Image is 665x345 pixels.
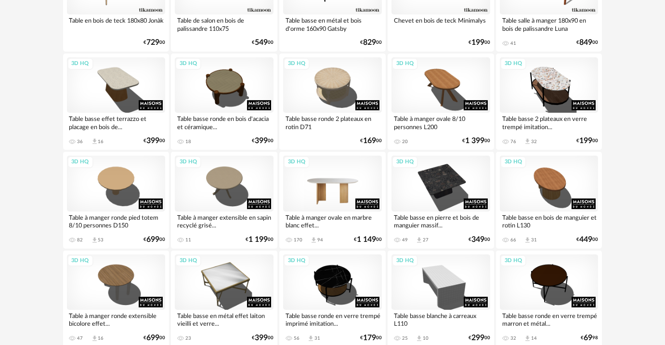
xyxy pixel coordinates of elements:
div: 10 [423,335,429,341]
span: 399 [146,138,159,144]
a: 3D HQ Table basse en pierre et bois de manguier massif... 49 Download icon 27 €34900 [388,152,494,248]
span: 179 [363,335,376,341]
div: 3D HQ [392,58,418,70]
div: 3D HQ [284,58,310,70]
div: 3D HQ [175,58,201,70]
div: Table basse en pierre et bois de manguier massif... [391,212,490,231]
span: 1 199 [248,237,268,243]
a: 3D HQ Table basse en bois de manguier et rotin L130 66 Download icon 31 €44900 [496,152,602,248]
div: € 98 [581,335,598,341]
span: 169 [363,138,376,144]
span: Download icon [307,335,314,342]
div: € 00 [576,138,598,144]
div: Table basse blanche à carreaux L110 [391,310,490,329]
div: Chevet en bois de teck Minimalys [391,14,490,34]
div: € 00 [143,335,165,341]
a: 3D HQ Table à manger ovale en marbre blanc effet... 170 Download icon 94 €1 14900 [279,152,386,248]
div: 3D HQ [500,58,526,70]
a: 3D HQ Table à manger extensible en sapin recyclé grisé... 11 €1 19900 [171,152,277,248]
div: € 00 [143,40,165,46]
div: 31 [531,237,537,243]
div: Table basse ronde en verre trempé marron et métal... [500,310,599,329]
div: Table basse ronde 2 plateaux en rotin D71 [283,113,382,132]
div: 3D HQ [175,156,201,168]
div: 3D HQ [67,156,93,168]
span: 449 [579,237,592,243]
span: 829 [363,40,376,46]
div: € 00 [143,138,165,144]
div: 53 [98,237,104,243]
div: € 00 [252,138,274,144]
div: 3D HQ [500,156,526,168]
div: Table basse en métal et bois d'orme 160x90 Gatsby [283,14,382,34]
div: Table à manger ronde extensible bicolore effet... [67,310,166,329]
div: Table basse en métal effet laiton vieilli et verre... [175,310,274,329]
span: 699 [146,335,159,341]
div: 31 [314,335,320,341]
div: € 00 [576,237,598,243]
span: 399 [255,138,268,144]
div: 3D HQ [392,156,418,168]
div: 3D HQ [500,255,526,267]
div: 3D HQ [175,255,201,267]
a: 3D HQ Table basse effet terrazzo et placage en bois de... 36 Download icon 16 €39900 [63,53,170,150]
span: 849 [579,40,592,46]
div: 32 [531,139,537,145]
div: 76 [510,139,516,145]
div: € 00 [354,237,382,243]
div: 20 [402,139,408,145]
span: Download icon [91,335,98,342]
div: 82 [78,237,83,243]
div: 3D HQ [392,255,418,267]
span: 1 149 [357,237,376,243]
span: Download icon [524,335,531,342]
div: 18 [185,139,191,145]
div: € 00 [360,138,382,144]
div: € 00 [469,335,490,341]
span: Download icon [524,138,531,145]
div: 3D HQ [284,255,310,267]
a: 3D HQ Table à manger ovale 8/10 personnes L200 20 €1 39900 [388,53,494,150]
span: Download icon [91,237,98,244]
div: 94 [317,237,323,243]
div: € 00 [469,40,490,46]
a: 3D HQ Table basse ronde 2 plateaux en rotin D71 €16900 [279,53,386,150]
div: 3D HQ [67,255,93,267]
div: 3D HQ [284,156,310,168]
div: Table à manger ovale 8/10 personnes L200 [391,113,490,132]
div: € 00 [143,237,165,243]
div: 32 [510,335,516,341]
div: Table basse ronde en verre trempé imprimé imitation... [283,310,382,329]
div: 56 [294,335,300,341]
span: 729 [146,40,159,46]
div: € 00 [576,40,598,46]
div: 170 [294,237,302,243]
a: 3D HQ Table basse 2 plateaux en verre trempé imitation... 76 Download icon 32 €19900 [496,53,602,150]
div: 41 [510,40,516,46]
span: 699 [146,237,159,243]
span: 399 [255,335,268,341]
div: 49 [402,237,408,243]
div: 14 [531,335,537,341]
div: 47 [78,335,83,341]
div: 11 [185,237,191,243]
div: 66 [510,237,516,243]
div: 27 [423,237,429,243]
span: 349 [471,237,484,243]
a: 3D HQ Table basse ronde en bois d'acacia et céramique... 18 €39900 [171,53,277,150]
div: Table basse effet terrazzo et placage en bois de... [67,113,166,132]
div: Table basse ronde en bois d'acacia et céramique... [175,113,274,132]
div: Table en bois de teck 180x80 Jonàk [67,14,166,34]
span: Download icon [91,138,98,145]
span: 69 [584,335,592,341]
span: 299 [471,335,484,341]
a: 3D HQ Table à manger ronde pied totem 8/10 personnes D150 82 Download icon 53 €69900 [63,152,170,248]
div: Table basse en bois de manguier et rotin L130 [500,212,599,231]
div: Table à manger ovale en marbre blanc effet... [283,212,382,231]
div: Table de salon en bois de palissandre 110x75 [PERSON_NAME] [175,14,274,34]
div: 16 [98,139,104,145]
div: Table basse 2 plateaux en verre trempé imitation... [500,113,599,132]
div: 36 [78,139,83,145]
div: € 00 [360,40,382,46]
div: 16 [98,335,104,341]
